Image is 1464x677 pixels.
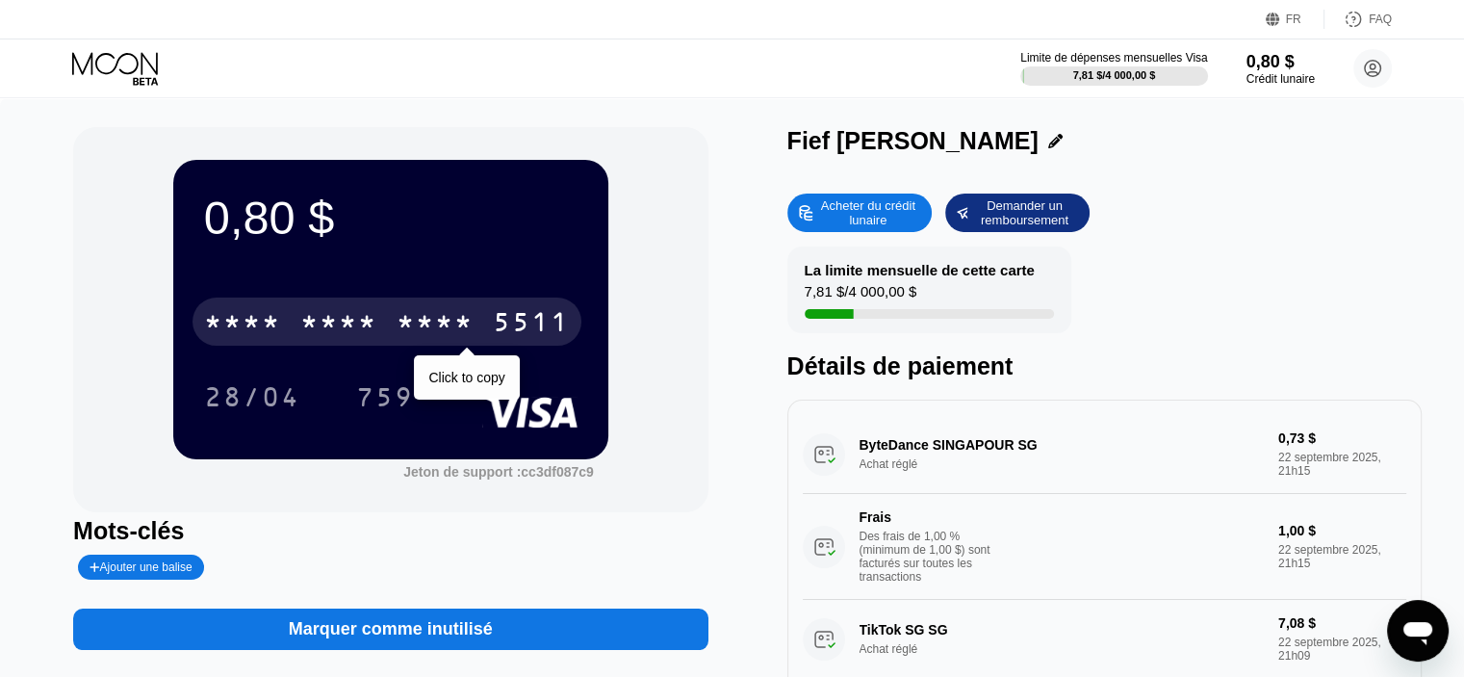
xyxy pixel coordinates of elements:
font: Limite de dépenses mensuelles Visa [1020,51,1208,65]
font: Mots-clés [73,517,184,544]
div: Demander un remboursement [945,194,1090,232]
font: FR [1286,13,1301,26]
font: 22 septembre 2025, 21h15 [1278,543,1384,570]
div: FR [1266,10,1324,29]
font: Des frais de 1,00 % (minimum de 1,00 $) sont facturés sur toutes les transactions [860,530,990,584]
div: 0,80 $Crédit lunaire [1246,52,1315,86]
font: Fief [PERSON_NAME] [787,127,1039,154]
div: Limite de dépenses mensuelles Visa7,81 $/4 000,00 $ [1020,51,1208,86]
font: Acheter du crédit lunaire [821,198,919,227]
div: FAQ [1324,10,1392,29]
div: 28/04 [190,373,315,421]
font: Marquer comme inutilisé [289,619,493,638]
font: 0,80 $ [1246,52,1295,71]
font: / [1102,69,1105,81]
font: Crédit lunaire [1246,72,1315,86]
font: La limite mensuelle de cette carte [805,262,1035,278]
font: Demander un remboursement [981,198,1068,227]
font: 7,81 $ [1073,69,1103,81]
font: / [844,283,848,299]
font: Détails de paiement [787,352,1014,379]
font: 4 000,00 $ [848,283,916,299]
font: 759 [356,384,414,415]
div: Jeton de support :cc3df087c9 [403,464,594,480]
font: 0,80 $ [204,192,334,244]
font: 1,00 $ [1278,523,1316,538]
font: cc3df087c9 [521,464,594,480]
div: Click to copy [428,370,504,385]
font: 5511 [493,309,570,340]
div: FraisDes frais de 1,00 % (minimum de 1,00 $) sont facturés sur toutes les transactions1,00 $22 se... [803,494,1406,600]
div: Ajouter une balise [78,555,204,580]
font: 4 000,00 $ [1105,69,1155,81]
div: Marquer comme inutilisé [73,589,707,650]
font: Frais [860,509,891,525]
div: Acheter du crédit lunaire [787,194,932,232]
font: 28/04 [204,384,300,415]
font: Jeton de support : [403,464,521,480]
font: 7,81 $ [805,283,845,299]
font: Ajouter une balise [100,560,193,574]
div: 759 [342,373,428,421]
iframe: Bouton de lancement de la fenêtre de messagerie, conversation en cours [1387,600,1449,662]
font: FAQ [1369,13,1392,26]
